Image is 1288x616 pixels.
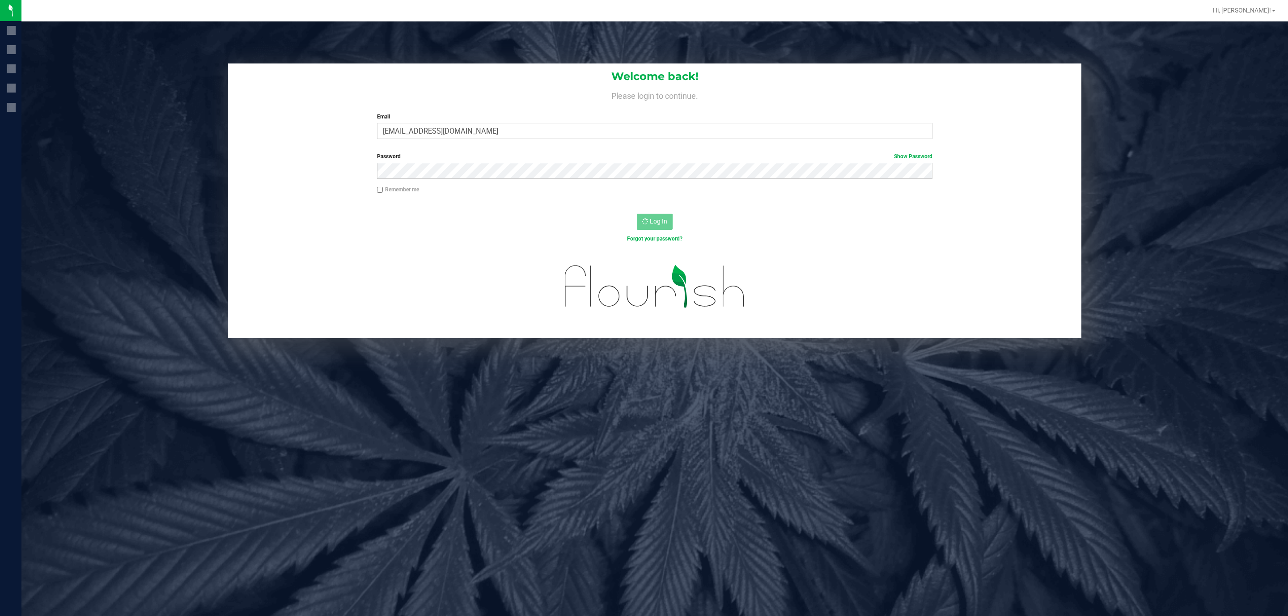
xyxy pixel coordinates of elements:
label: Remember me [377,186,419,194]
span: Password [377,153,401,160]
a: Show Password [894,153,932,160]
h4: Please login to continue. [228,89,1081,100]
label: Email [377,113,932,121]
a: Forgot your password? [627,236,682,242]
button: Log In [637,214,673,230]
span: Hi, [PERSON_NAME]! [1213,7,1271,14]
input: Remember me [377,187,383,193]
h1: Welcome back! [228,71,1081,82]
img: flourish_logo.svg [548,252,762,321]
span: Log In [650,218,667,225]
